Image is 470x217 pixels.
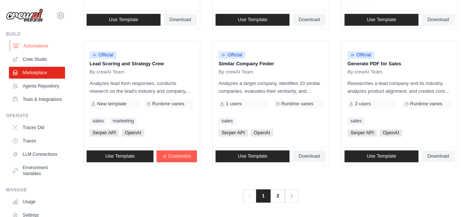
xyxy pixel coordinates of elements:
a: Traces [9,135,65,147]
a: Use Template [344,150,418,162]
a: Traces Old [9,122,65,134]
span: Use Template [238,17,267,23]
a: Automations [10,40,66,52]
a: Use Template [215,14,289,26]
a: Use Template [215,150,289,162]
p: Lead Scoring and Strategy Crew [90,60,194,68]
span: Runtime varies [152,101,185,107]
a: Download [163,14,197,26]
img: Logo [6,9,43,23]
span: Use Template [367,17,396,23]
a: sales [347,117,364,125]
span: Use Template [105,153,134,159]
a: Download [421,14,455,26]
span: Download [169,17,191,23]
div: Operate [6,113,65,119]
a: marketing [110,117,137,125]
a: sales [90,117,107,125]
span: Use Template [109,17,138,23]
a: Agents Repository [9,80,65,92]
a: Download [292,14,326,26]
span: Use Template [367,153,396,159]
span: OpenAI [380,129,402,137]
a: Usage [9,196,65,208]
a: Environment Variables [9,162,65,180]
span: Customize [168,153,191,159]
span: Official [90,51,116,59]
a: 2 [270,189,285,203]
p: Generate PDF for Sales [347,60,452,68]
span: 2 users [355,101,371,107]
a: Use Template [344,14,418,26]
span: Download [298,153,320,159]
span: 1 [256,189,270,203]
span: Official [347,51,374,59]
span: Serper API [347,129,377,137]
span: Download [298,17,320,23]
span: Download [427,17,449,23]
span: By crewAI Team [218,69,253,75]
p: Similar Company Finder [218,60,323,68]
span: 1 users [226,101,242,107]
span: OpenAI [122,129,144,137]
div: Manage [6,187,65,193]
a: Use Template [87,14,161,26]
span: Serper API [90,129,119,137]
a: Crew Studio [9,53,65,65]
p: Analyzes a target company, identifies 10 similar companies, evaluates their similarity, and provi... [218,79,323,95]
a: Download [292,150,326,162]
a: Use Template [87,150,153,162]
span: OpenAI [251,129,273,137]
span: New template [97,101,126,107]
a: Tools & Integrations [9,93,65,105]
span: By crewAI Team [347,69,382,75]
a: Download [421,150,455,162]
a: Marketplace [9,67,65,79]
a: Customize [156,150,197,162]
span: By crewAI Team [90,69,124,75]
p: Researches a lead company and its industry, analyzes product alignment, and creates content for a... [347,79,452,95]
p: Analyzes lead form responses, conducts research on the lead's industry and company, and scores th... [90,79,194,95]
a: LLM Connections [9,148,65,160]
span: Serper API [218,129,248,137]
span: Runtime varies [410,101,443,107]
div: Build [6,31,65,37]
nav: Pagination [243,189,298,203]
span: Runtime varies [281,101,314,107]
span: Official [218,51,245,59]
a: sales [218,117,236,125]
span: Use Template [238,153,267,159]
span: Download [427,153,449,159]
